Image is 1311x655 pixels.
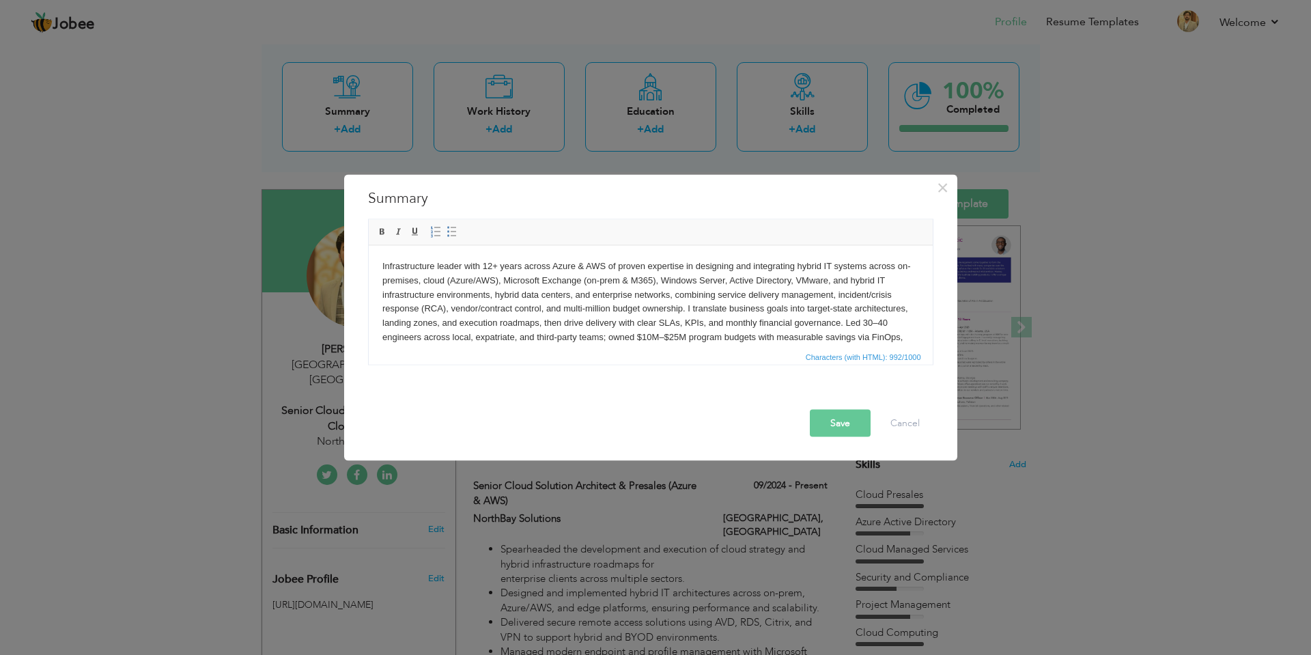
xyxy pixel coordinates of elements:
[375,224,390,239] a: Bold
[810,409,871,436] button: Save
[369,245,933,348] iframe: Rich Text Editor, summaryEditor
[391,224,406,239] a: Italic
[803,350,924,363] span: Characters (with HTML): 992/1000
[408,224,423,239] a: Underline
[14,14,550,127] body: Infrastructure leader with 12+ years across Azure & AWS of proven expertise in designing and inte...
[445,224,460,239] a: Insert/Remove Bulleted List
[803,350,925,363] div: Statistics
[877,409,933,436] button: Cancel
[368,188,933,208] h3: Summary
[932,176,954,198] button: Close
[937,175,948,199] span: ×
[428,224,443,239] a: Insert/Remove Numbered List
